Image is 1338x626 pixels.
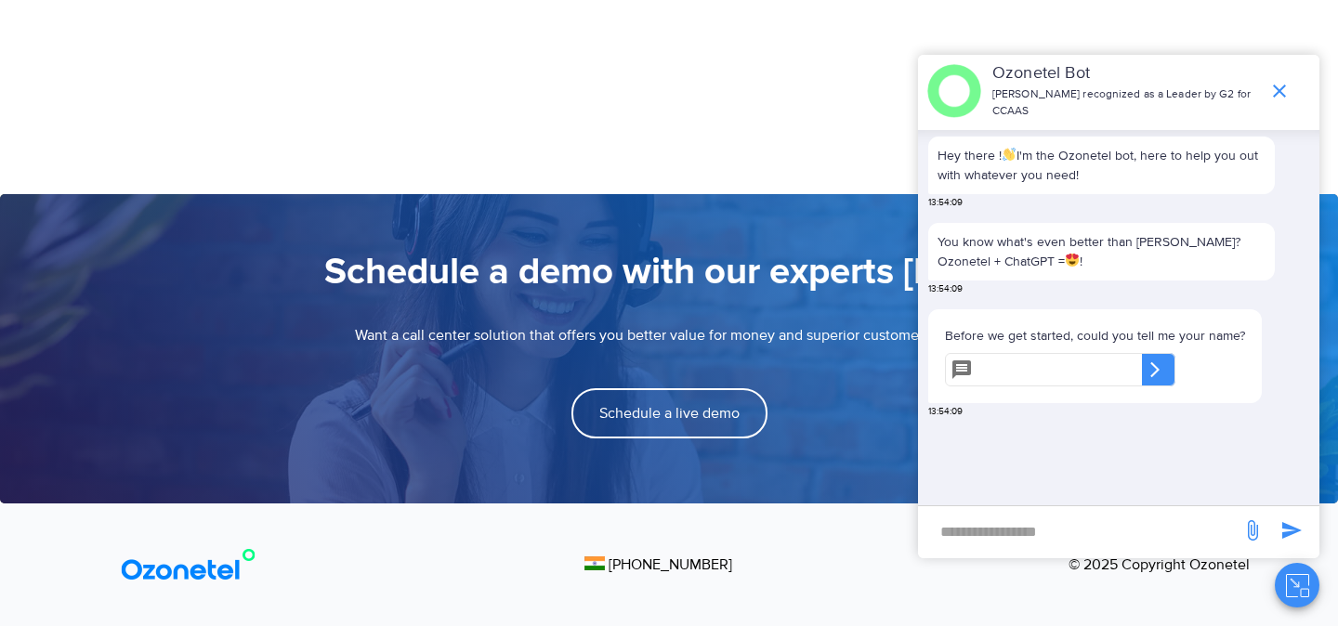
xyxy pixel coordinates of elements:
[571,388,767,438] a: Schedule a live demo
[927,515,1232,549] div: new-msg-input
[88,548,288,581] img: Logo.png
[1275,563,1319,607] button: Close chat
[1261,72,1298,110] span: end chat or minimize
[881,554,1250,576] p: © 2025 Copyright Ozonetel
[928,405,963,419] span: 13:54:09
[992,86,1259,120] p: [PERSON_NAME] recognized as a Leader by G2 for CCAAS
[927,64,981,118] img: header
[599,406,740,421] span: Schedule a live demo
[945,326,1245,346] p: Before we get started, could you tell me your name?
[1066,254,1079,267] img: 😍
[928,282,963,296] span: 13:54:09
[938,232,1266,271] p: You know what's even better than [PERSON_NAME]? Ozonetel + ChatGPT = !
[1273,512,1310,549] span: send message
[1003,148,1016,161] img: 👋
[98,250,1240,294] h5: Schedule a demo with our experts [DATE]
[938,146,1266,185] p: Hey there ! I'm the Ozonetel bot, here to help you out with whatever you need!
[609,555,732,574] span: [PHONE_NUMBER]
[1234,512,1271,549] span: send message
[98,324,1240,346] p: Want a call center solution that offers you better value for money and superior customer support?
[928,196,963,210] span: 13:54:09
[992,61,1259,86] p: Ozonetel Bot
[605,554,732,576] a: [PHONE_NUMBER]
